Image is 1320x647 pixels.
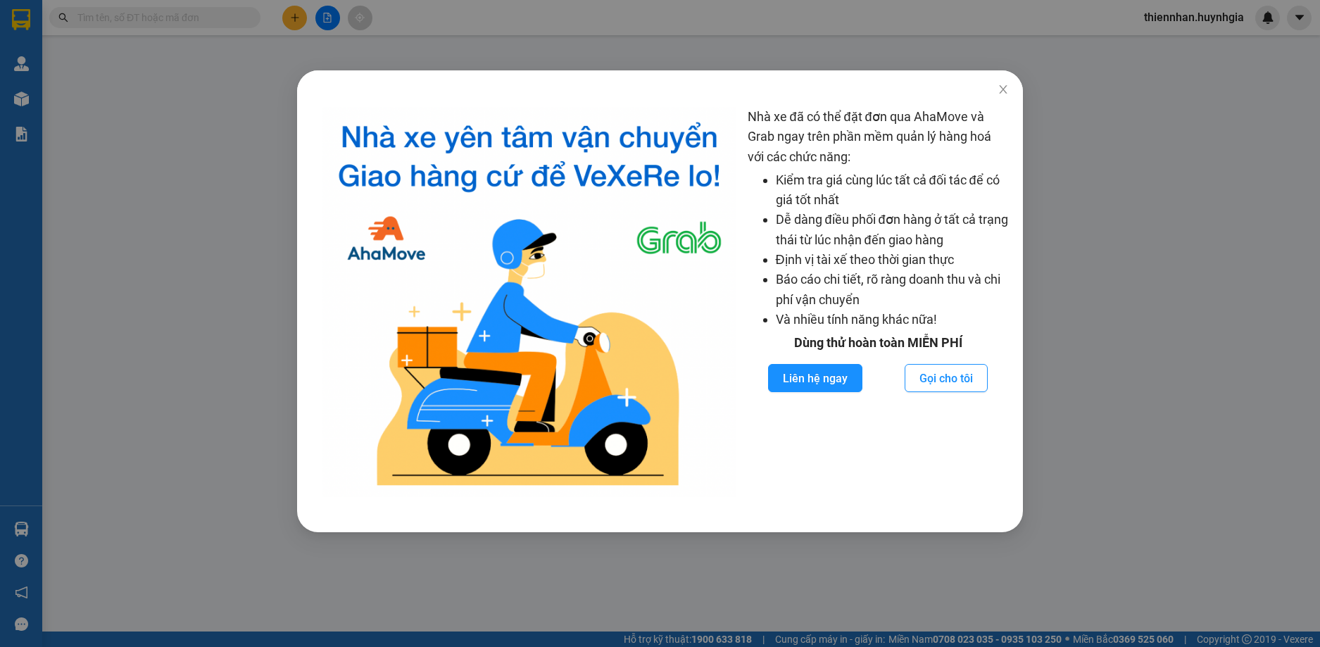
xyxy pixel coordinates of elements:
[322,107,736,497] img: logo
[775,250,1009,270] li: Định vị tài xế theo thời gian thực
[775,170,1009,211] li: Kiểm tra giá cùng lúc tất cả đối tác để có giá tốt nhất
[905,364,988,392] button: Gọi cho tôi
[783,370,848,387] span: Liên hệ ngay
[998,84,1009,95] span: close
[983,70,1023,110] button: Close
[775,270,1009,310] li: Báo cáo chi tiết, rõ ràng doanh thu và chi phí vận chuyển
[919,370,973,387] span: Gọi cho tôi
[747,333,1009,353] div: Dùng thử hoàn toàn MIỄN PHÍ
[775,210,1009,250] li: Dễ dàng điều phối đơn hàng ở tất cả trạng thái từ lúc nhận đến giao hàng
[768,364,862,392] button: Liên hệ ngay
[775,310,1009,329] li: Và nhiều tính năng khác nữa!
[747,107,1009,497] div: Nhà xe đã có thể đặt đơn qua AhaMove và Grab ngay trên phần mềm quản lý hàng hoá với các chức năng:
